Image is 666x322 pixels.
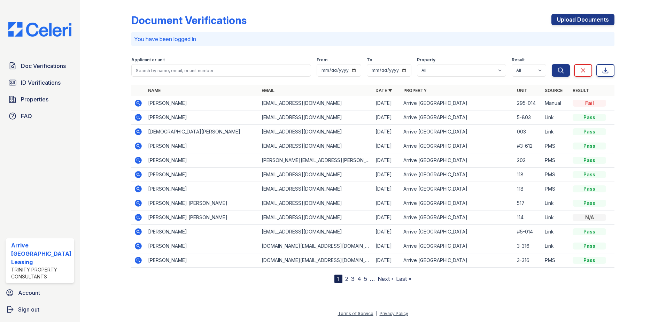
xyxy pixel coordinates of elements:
td: #3-612 [514,139,542,153]
div: Pass [573,228,606,235]
span: FAQ [21,112,32,120]
a: Last » [396,275,411,282]
td: Link [542,210,570,225]
td: [PERSON_NAME][EMAIL_ADDRESS][PERSON_NAME][DOMAIN_NAME] [259,153,373,168]
span: … [370,275,375,283]
td: 3-316 [514,253,542,268]
a: Account [3,286,77,300]
td: Arrive [GEOGRAPHIC_DATA] [401,168,514,182]
td: #5-014 [514,225,542,239]
td: PMS [542,139,570,153]
td: Link [542,196,570,210]
td: [EMAIL_ADDRESS][DOMAIN_NAME] [259,96,373,110]
td: Link [542,110,570,125]
td: Arrive [GEOGRAPHIC_DATA] [401,182,514,196]
td: [DATE] [373,253,401,268]
td: [PERSON_NAME] [145,139,259,153]
td: 003 [514,125,542,139]
span: Doc Verifications [21,62,66,70]
a: Property [403,88,427,93]
div: Pass [573,243,606,250]
a: Sign out [3,302,77,316]
a: Upload Documents [551,14,614,25]
div: Fail [573,100,606,107]
span: Sign out [18,305,39,314]
td: PMS [542,153,570,168]
td: Arrive [GEOGRAPHIC_DATA] [401,210,514,225]
p: You have been logged in [134,35,612,43]
td: [EMAIL_ADDRESS][DOMAIN_NAME] [259,182,373,196]
td: [DOMAIN_NAME][EMAIL_ADDRESS][DOMAIN_NAME] [259,253,373,268]
td: PMS [542,253,570,268]
div: N/A [573,214,606,221]
td: [EMAIL_ADDRESS][DOMAIN_NAME] [259,210,373,225]
td: [DATE] [373,168,401,182]
td: [DATE] [373,110,401,125]
td: 118 [514,168,542,182]
td: PMS [542,182,570,196]
td: 114 [514,210,542,225]
td: [EMAIL_ADDRESS][DOMAIN_NAME] [259,196,373,210]
td: [DATE] [373,153,401,168]
td: [DATE] [373,182,401,196]
td: 517 [514,196,542,210]
div: Trinity Property Consultants [11,266,71,280]
a: Name [148,88,161,93]
td: [DATE] [373,125,401,139]
td: Arrive [GEOGRAPHIC_DATA] [401,253,514,268]
td: Arrive [GEOGRAPHIC_DATA] [401,239,514,253]
a: Unit [517,88,527,93]
td: 295-014 [514,96,542,110]
div: Pass [573,185,606,192]
a: 4 [357,275,361,282]
td: [PERSON_NAME] [145,96,259,110]
td: [DATE] [373,196,401,210]
label: To [367,57,372,63]
input: Search by name, email, or unit number [131,64,311,77]
td: Manual [542,96,570,110]
td: [DATE] [373,139,401,153]
div: Pass [573,128,606,135]
td: Link [542,225,570,239]
div: Pass [573,157,606,164]
label: Result [512,57,525,63]
td: Arrive [GEOGRAPHIC_DATA] [401,125,514,139]
td: [PERSON_NAME] [145,239,259,253]
div: Arrive [GEOGRAPHIC_DATA] Leasing [11,241,71,266]
label: From [317,57,327,63]
a: Email [262,88,274,93]
div: Pass [573,200,606,207]
div: Pass [573,257,606,264]
a: 3 [351,275,355,282]
td: [EMAIL_ADDRESS][DOMAIN_NAME] [259,125,373,139]
td: Arrive [GEOGRAPHIC_DATA] [401,96,514,110]
td: 5-803 [514,110,542,125]
td: PMS [542,168,570,182]
td: Arrive [GEOGRAPHIC_DATA] [401,139,514,153]
label: Property [417,57,435,63]
a: Privacy Policy [380,311,408,316]
td: [DATE] [373,225,401,239]
div: 1 [334,275,342,283]
a: Terms of Service [338,311,373,316]
td: [DEMOGRAPHIC_DATA][PERSON_NAME] [145,125,259,139]
td: Arrive [GEOGRAPHIC_DATA] [401,153,514,168]
td: [PERSON_NAME] [PERSON_NAME] [145,196,259,210]
a: Doc Verifications [6,59,74,73]
div: | [376,311,377,316]
td: [PERSON_NAME] [145,225,259,239]
td: [DATE] [373,239,401,253]
td: Link [542,239,570,253]
td: Link [542,125,570,139]
td: [PERSON_NAME] [145,253,259,268]
td: 3-316 [514,239,542,253]
td: Arrive [GEOGRAPHIC_DATA] [401,225,514,239]
div: Pass [573,114,606,121]
td: [PERSON_NAME] [145,182,259,196]
td: [PERSON_NAME] [145,110,259,125]
td: [EMAIL_ADDRESS][DOMAIN_NAME] [259,225,373,239]
a: Result [573,88,589,93]
div: Pass [573,143,606,149]
td: [DOMAIN_NAME][EMAIL_ADDRESS][DOMAIN_NAME] [259,239,373,253]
